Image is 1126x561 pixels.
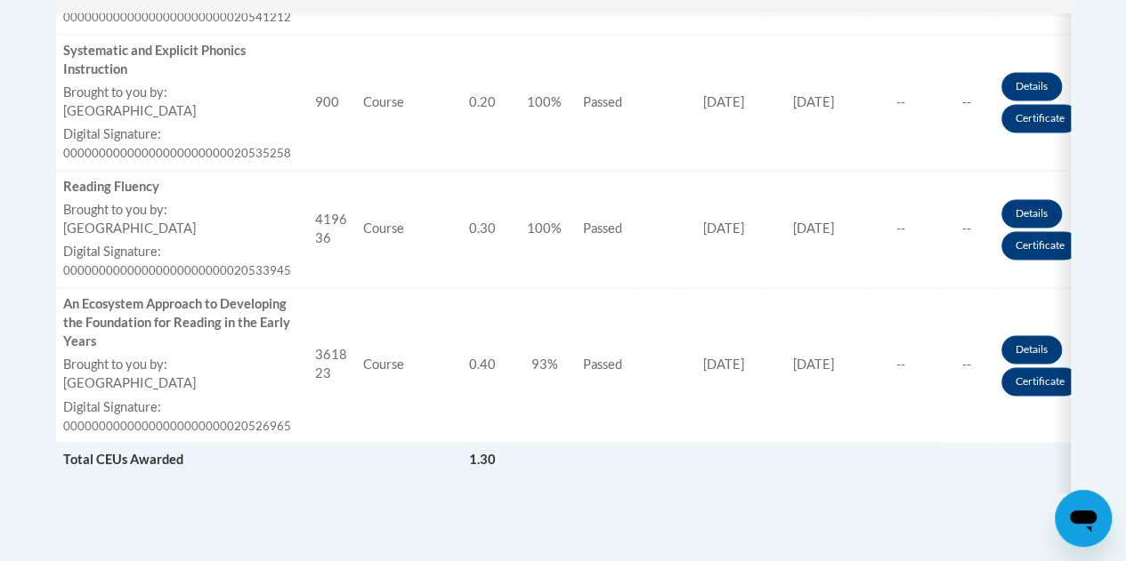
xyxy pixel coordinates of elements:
a: Details button [1001,72,1062,100]
span: 00000000000000000000000020526965 [63,418,291,432]
td: Course [356,171,446,288]
div: 0.40 [453,356,512,374]
td: Course [356,287,446,442]
label: Brought to you by: [63,356,301,374]
td: Actions [994,287,1091,442]
span: 100% [527,220,562,236]
a: Certificate [1001,231,1079,260]
label: Brought to you by: [63,201,301,220]
div: Systematic and Explicit Phonics Instruction [63,42,301,79]
td: 419636 [308,171,356,288]
span: [GEOGRAPHIC_DATA] [63,375,196,390]
span: [DATE] [703,357,744,372]
span: [DATE] [703,94,744,109]
span: [DATE] [793,94,834,109]
span: [DATE] [703,220,744,236]
span: [DATE] [793,220,834,236]
span: 00000000000000000000000020535258 [63,146,291,160]
label: Digital Signature: [63,125,301,144]
div: An Ecosystem Approach to Developing the Foundation for Reading in the Early Years [63,295,301,351]
a: Details button [1001,199,1062,228]
div: 0.30 [453,220,512,238]
label: Digital Signature: [63,397,301,416]
label: Brought to you by: [63,84,301,102]
span: 93% [531,357,558,372]
td: -- [862,35,940,171]
a: Details button [1001,335,1062,364]
td: Actions [862,442,940,475]
span: 100% [527,94,562,109]
div: 0.20 [453,93,512,112]
label: Digital Signature: [63,243,301,261]
td: Passed [571,35,636,171]
span: [GEOGRAPHIC_DATA] [63,220,196,236]
iframe: Button to launch messaging window [1055,490,1112,547]
span: Total CEUs Awarded [63,451,183,466]
td: -- [940,171,994,288]
td: 900 [308,35,356,171]
span: 00000000000000000000000020533945 [63,263,291,277]
span: 00000000000000000000000020541212 [63,10,291,24]
td: Course [356,35,446,171]
span: [DATE] [793,357,834,372]
td: Actions [994,35,1091,171]
td: 361823 [308,287,356,442]
a: Certificate [1001,104,1079,132]
td: Passed [571,171,636,288]
td: Passed [571,287,636,442]
td: -- [940,287,994,442]
div: Reading Fluency [63,178,301,196]
span: [GEOGRAPHIC_DATA] [63,103,196,118]
td: Actions [994,171,1091,288]
td: -- [862,287,940,442]
td: -- [940,35,994,171]
td: 1.30 [446,442,519,475]
td: -- [862,171,940,288]
a: Certificate [1001,367,1079,396]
